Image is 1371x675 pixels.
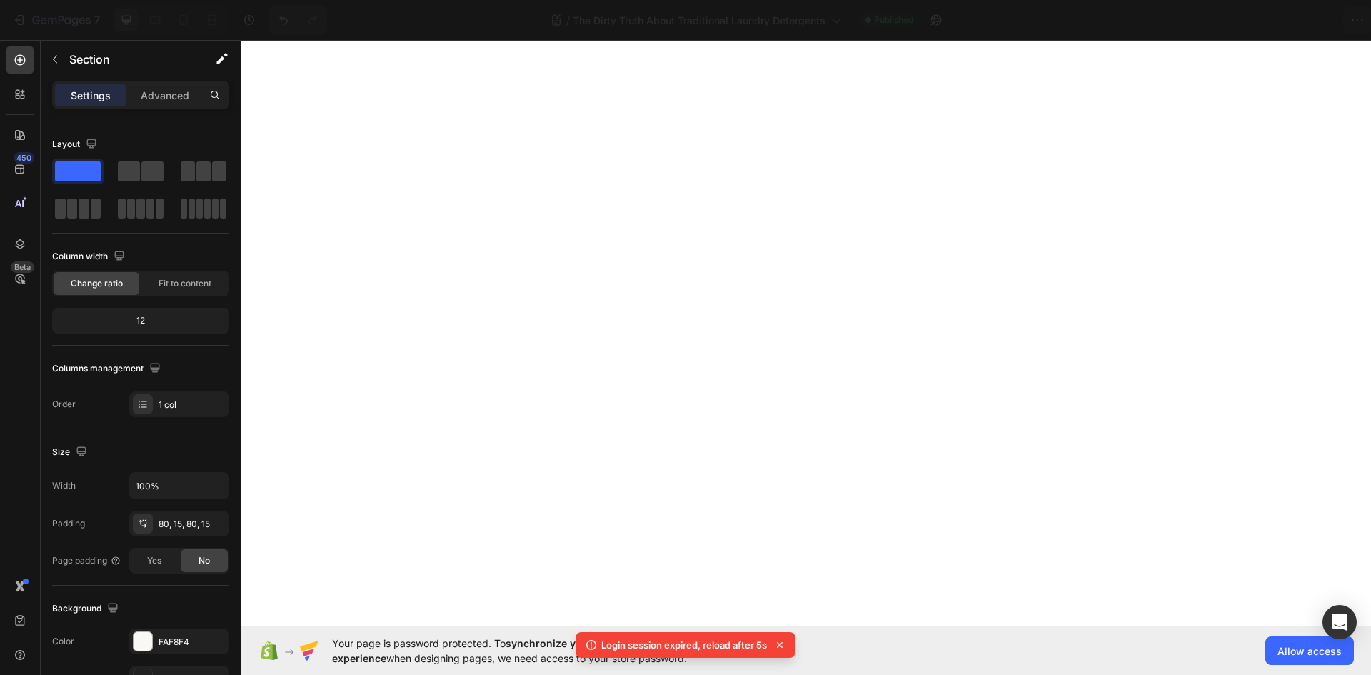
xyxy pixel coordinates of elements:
button: 7 [6,6,106,34]
div: Publish [1288,13,1324,28]
div: Layout [52,135,100,154]
div: Width [52,479,76,492]
button: Allow access [1265,636,1354,665]
div: Undo/Redo [269,6,327,34]
input: Auto [130,473,228,499]
div: Order [52,398,76,411]
div: 450 [14,152,34,164]
div: 1 col [159,399,226,411]
span: Yes [147,554,161,567]
div: FAF8F4 [159,636,226,649]
span: Change ratio [71,277,123,290]
div: Padding [52,517,85,530]
div: Column width [52,247,128,266]
span: Save [1235,14,1259,26]
span: / [566,13,570,28]
p: Section [69,51,186,68]
span: Your page is password protected. To when designing pages, we need access to your store password. [332,636,788,666]
p: Advanced [141,88,189,103]
p: Login session expired, reload after 5s [601,638,767,652]
span: The Dirty Truth About Traditional Laundry Detergents [573,13,825,28]
div: Color [52,635,74,648]
iframe: Design area [241,40,1371,626]
span: Fit to content [159,277,211,290]
div: Background [52,599,121,619]
p: Settings [71,88,111,103]
div: Open Intercom Messenger [1322,605,1357,639]
p: 7 [94,11,100,29]
button: Save [1223,6,1270,34]
div: 12 [55,311,226,331]
div: Page padding [52,554,121,567]
div: Beta [11,261,34,273]
div: Size [52,443,90,462]
span: Allow access [1277,644,1342,659]
span: synchronize your theme style & enhance your experience [332,637,733,664]
div: Columns management [52,359,164,379]
span: No [199,554,210,567]
span: Published [874,14,913,26]
button: Publish [1276,6,1336,34]
div: 80, 15, 80, 15 [159,518,226,531]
